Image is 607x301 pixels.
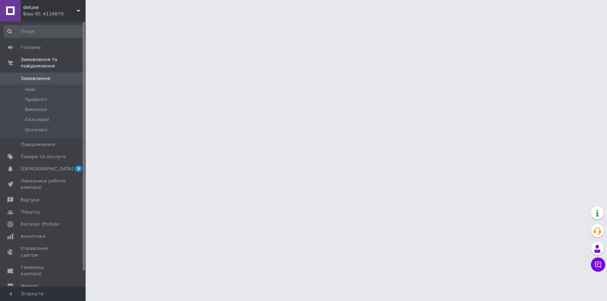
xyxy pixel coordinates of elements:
button: Чат з покупцем [591,257,605,272]
span: Виконані [25,106,47,113]
span: Аналітика [21,233,45,240]
span: Каталог ProSale [21,221,59,227]
span: Товари та послуги [21,154,66,160]
span: Скасовані [25,116,49,123]
span: Показники роботи компанії [21,178,66,191]
span: Гаманець компанії [21,264,66,277]
span: Головна [21,44,41,51]
input: Пошук [4,25,84,38]
span: [DEMOGRAPHIC_DATA] [21,166,73,172]
span: Замовлення та повідомлення [21,56,86,69]
span: Прийняті [25,96,47,103]
span: Маркет [21,283,39,289]
span: Нові [25,86,35,93]
span: Повідомлення [21,141,55,148]
span: deluxe [23,4,77,11]
span: Управління сайтом [21,245,66,258]
span: Покупці [21,209,40,215]
span: Відгуки [21,197,39,203]
span: Оплачені [25,127,47,133]
div: Ваш ID: 4116870 [23,11,86,17]
span: Замовлення [21,75,50,82]
span: 3 [75,166,82,172]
